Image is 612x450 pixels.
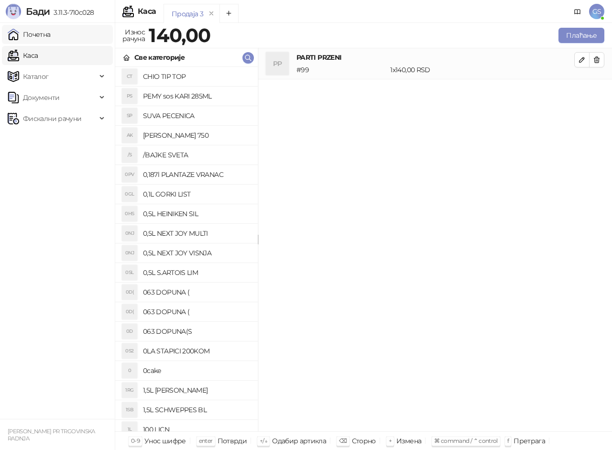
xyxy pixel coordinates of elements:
[143,324,250,339] h4: 063 DOPUNA(S
[352,435,376,447] div: Сторно
[295,65,388,75] div: # 99
[134,52,185,63] div: Све категорије
[570,4,585,19] a: Документација
[143,285,250,300] h4: 063 DOPUNA (
[507,437,509,444] span: f
[143,167,250,182] h4: 0,187l PLANTAZE VRANAC
[143,304,250,319] h4: 063 DOPUNA (
[122,108,137,123] div: SP
[122,383,137,398] div: 1RG
[143,88,250,104] h4: PEMY sos KARI 285ML
[8,25,51,44] a: Почетна
[143,245,250,261] h4: 0,5L NEXT JOY VISNJA
[143,422,250,437] h4: 100 LICN
[558,28,604,43] button: Плаћање
[131,437,140,444] span: 0-9
[143,226,250,241] h4: 0,5L NEXT JOY MULTI
[122,402,137,417] div: 1SB
[143,187,250,202] h4: 0,1L GORKI LIST
[143,147,250,163] h4: /BAJKE SVETA
[120,26,147,45] div: Износ рачуна
[143,69,250,84] h4: CHIO TIP TOP
[122,206,137,221] div: 0HS
[218,435,247,447] div: Потврди
[144,435,186,447] div: Унос шифре
[50,8,94,17] span: 3.11.3-710c028
[122,265,137,280] div: 0SL
[122,343,137,359] div: 0S2
[138,8,156,15] div: Каса
[149,23,210,47] strong: 140,00
[122,147,137,163] div: /S
[23,67,49,86] span: Каталог
[143,206,250,221] h4: 0,5L HEINIKEN SIL
[122,245,137,261] div: 0NJ
[434,437,498,444] span: ⌘ command / ⌃ control
[172,9,203,19] div: Продаја 3
[219,4,239,23] button: Add tab
[199,437,213,444] span: enter
[122,88,137,104] div: PS
[143,343,250,359] h4: 0LA STAPICI 200KOM
[26,6,50,17] span: Бади
[260,437,267,444] span: ↑/↓
[143,265,250,280] h4: 0,5L S.ARTOIS LIM
[339,437,347,444] span: ⌫
[122,422,137,437] div: 1L
[122,324,137,339] div: 0D
[122,187,137,202] div: 0GL
[23,88,59,107] span: Документи
[122,69,137,84] div: CT
[122,167,137,182] div: 0PV
[8,46,38,65] a: Каса
[122,128,137,143] div: AK
[122,285,137,300] div: 0D(
[143,383,250,398] h4: 1,5L [PERSON_NAME]
[589,4,604,19] span: GS
[389,437,392,444] span: +
[122,304,137,319] div: 0D(
[296,52,574,63] h4: PARTI PRZENI
[122,363,137,378] div: 0
[396,435,421,447] div: Измена
[115,67,258,431] div: grid
[143,108,250,123] h4: SUVA PECENICA
[388,65,576,75] div: 1 x 140,00 RSD
[514,435,545,447] div: Претрага
[272,435,326,447] div: Одабир артикла
[8,428,95,442] small: [PERSON_NAME] PR TRGOVINSKA RADNJA
[143,402,250,417] h4: 1,5L SCHWEPPES BL
[143,128,250,143] h4: [PERSON_NAME] 750
[6,4,21,19] img: Logo
[205,10,218,18] button: remove
[266,52,289,75] div: PP
[23,109,81,128] span: Фискални рачуни
[122,226,137,241] div: 0NJ
[143,363,250,378] h4: 0cake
